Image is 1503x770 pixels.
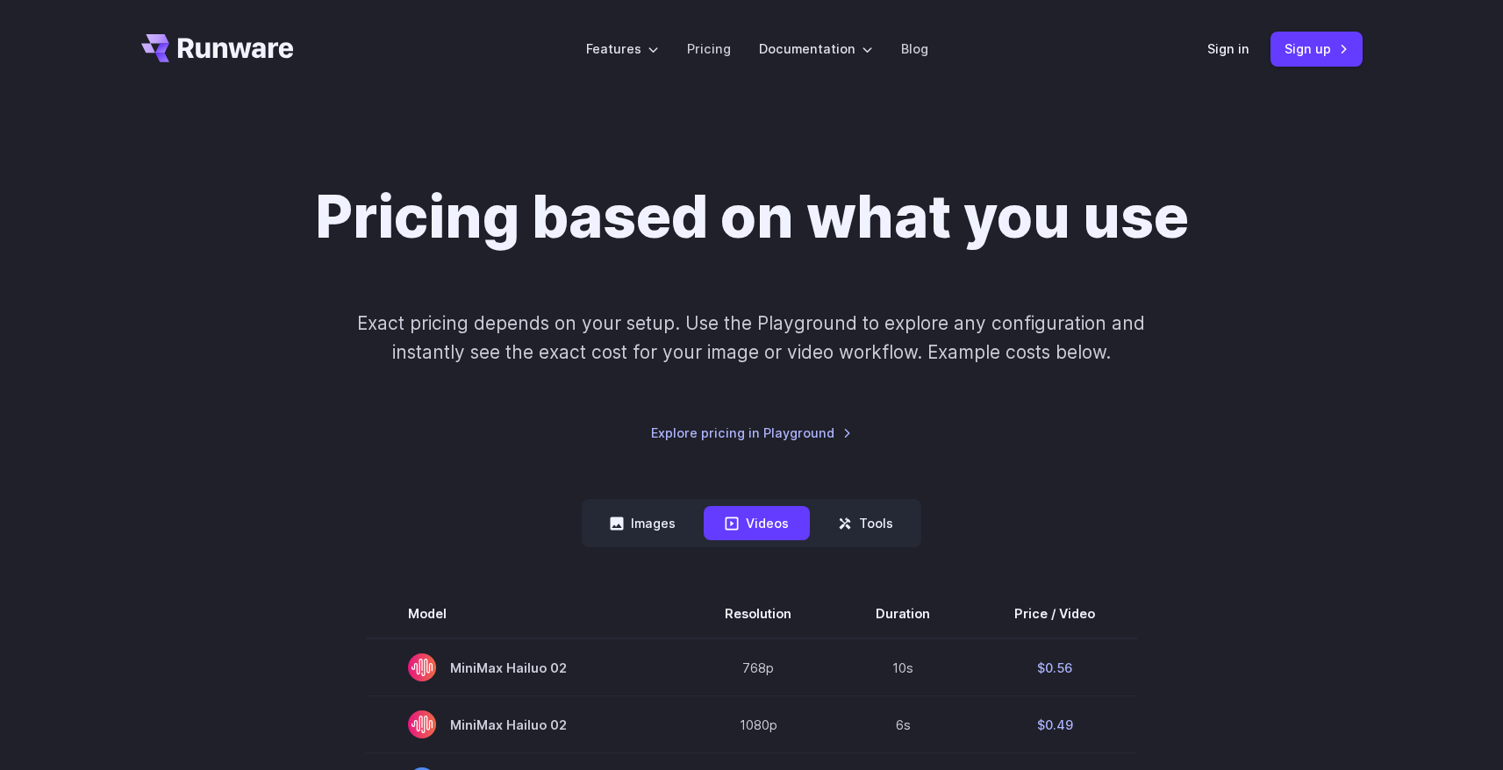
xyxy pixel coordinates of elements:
a: Explore pricing in Playground [651,423,852,443]
td: $0.56 [972,638,1137,696]
a: Go to / [141,34,294,62]
th: Resolution [683,589,834,638]
th: Duration [834,589,972,638]
span: MiniMax Hailuo 02 [408,653,641,681]
td: 1080p [683,696,834,753]
a: Pricing [687,39,731,59]
td: 6s [834,696,972,753]
td: $0.49 [972,696,1137,753]
button: Videos [704,506,810,540]
button: Tools [817,506,914,540]
th: Price / Video [972,589,1137,638]
label: Documentation [759,39,873,59]
p: Exact pricing depends on your setup. Use the Playground to explore any configuration and instantl... [324,309,1178,367]
label: Features [586,39,659,59]
button: Images [589,506,697,540]
span: MiniMax Hailuo 02 [408,710,641,738]
a: Sign in [1207,39,1249,59]
td: 768p [683,638,834,696]
a: Sign up [1270,32,1363,66]
a: Blog [901,39,928,59]
td: 10s [834,638,972,696]
th: Model [366,589,683,638]
h1: Pricing based on what you use [315,182,1189,253]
